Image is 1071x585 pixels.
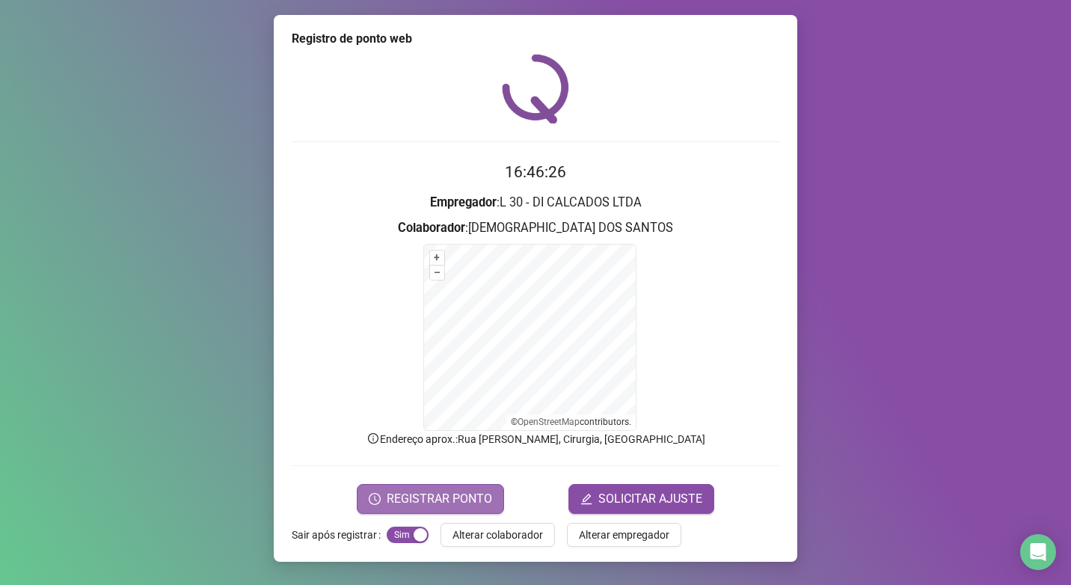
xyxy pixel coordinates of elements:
[1020,534,1056,570] div: Open Intercom Messenger
[292,431,779,447] p: Endereço aprox. : Rua [PERSON_NAME], Cirurgia, [GEOGRAPHIC_DATA]
[580,493,592,505] span: edit
[579,527,669,543] span: Alterar empregador
[366,432,380,445] span: info-circle
[398,221,465,235] strong: Colaborador
[292,30,779,48] div: Registro de ponto web
[430,195,497,209] strong: Empregador
[452,527,543,543] span: Alterar colaborador
[430,251,444,265] button: +
[387,490,492,508] span: REGISTRAR PONTO
[567,523,681,547] button: Alterar empregador
[511,417,631,427] li: © contributors.
[505,163,566,181] time: 16:46:26
[502,54,569,123] img: QRPoint
[292,523,387,547] label: Sair após registrar
[369,493,381,505] span: clock-circle
[598,490,702,508] span: SOLICITAR AJUSTE
[518,417,580,427] a: OpenStreetMap
[357,484,504,514] button: REGISTRAR PONTO
[430,266,444,280] button: –
[441,523,555,547] button: Alterar colaborador
[568,484,714,514] button: editSOLICITAR AJUSTE
[292,193,779,212] h3: : L 30 - DI CALCADOS LTDA
[292,218,779,238] h3: : [DEMOGRAPHIC_DATA] DOS SANTOS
